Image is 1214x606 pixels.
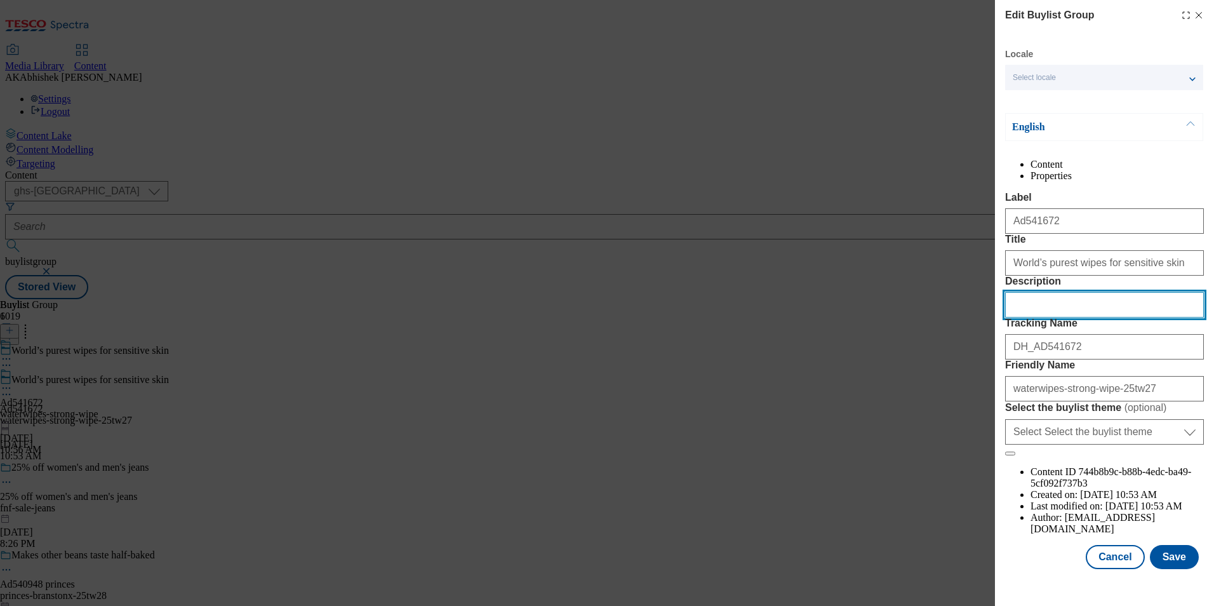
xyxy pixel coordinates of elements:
h4: Edit Buylist Group [1005,8,1094,23]
span: 744b8b9c-b88b-4edc-ba49-5cf092f737b3 [1031,466,1191,488]
span: [EMAIL_ADDRESS][DOMAIN_NAME] [1031,512,1155,534]
input: Enter Description [1005,292,1204,318]
label: Title [1005,234,1204,245]
span: ( optional ) [1124,402,1167,413]
li: Author: [1031,512,1204,535]
label: Label [1005,192,1204,203]
label: Description [1005,276,1204,287]
span: [DATE] 10:53 AM [1105,501,1182,511]
button: Cancel [1086,545,1144,569]
input: Enter Title [1005,250,1204,276]
span: [DATE] 10:53 AM [1080,489,1157,500]
p: English [1012,121,1145,133]
label: Locale [1005,51,1033,58]
button: Save [1150,545,1199,569]
li: Properties [1031,170,1204,182]
li: Last modified on: [1031,501,1204,512]
input: Enter Label [1005,208,1204,234]
input: Enter Tracking Name [1005,334,1204,360]
li: Content [1031,159,1204,170]
li: Content ID [1031,466,1204,489]
input: Enter Friendly Name [1005,376,1204,401]
label: Tracking Name [1005,318,1204,329]
button: Select locale [1005,65,1203,90]
span: Select locale [1013,73,1056,83]
li: Created on: [1031,489,1204,501]
label: Select the buylist theme [1005,401,1204,414]
label: Friendly Name [1005,360,1204,371]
